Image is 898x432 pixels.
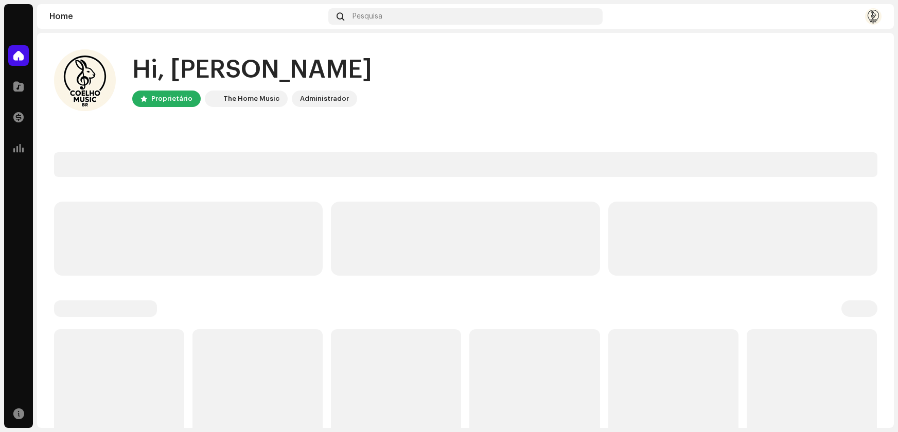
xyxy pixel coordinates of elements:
[223,93,279,105] div: The Home Music
[865,8,882,25] img: 9209a818-ae4a-4b6b-ac49-10dab2ebe703
[207,93,219,105] img: c86870aa-2232-4ba3-9b41-08f587110171
[353,12,382,21] span: Pesquisa
[54,49,116,111] img: 9209a818-ae4a-4b6b-ac49-10dab2ebe703
[49,12,324,21] div: Home
[132,53,372,86] div: Hi, [PERSON_NAME]
[300,93,349,105] div: Administrador
[151,93,192,105] div: Proprietário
